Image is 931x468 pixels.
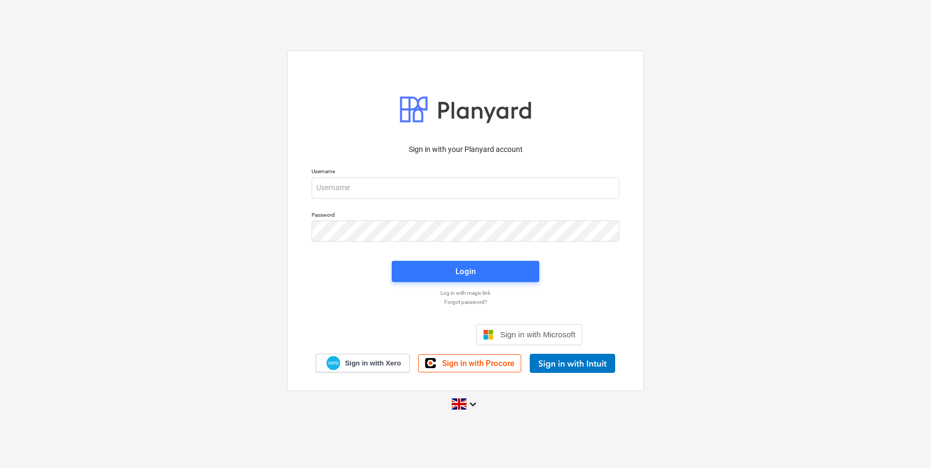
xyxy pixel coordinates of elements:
[312,168,619,177] p: Username
[418,354,521,372] a: Sign in with Procore
[442,359,514,368] span: Sign in with Procore
[392,261,539,282] button: Login
[326,356,340,370] img: Xero logo
[306,299,625,305] a: Forgot password?
[500,330,575,339] span: Sign in with Microsoft
[467,398,479,411] i: keyboard_arrow_down
[312,144,619,155] p: Sign in with your Planyard account
[312,211,619,220] p: Password
[312,177,619,199] input: Username
[455,265,476,278] div: Login
[483,329,494,340] img: Microsoft logo
[316,354,410,372] a: Sign in with Xero
[345,359,401,368] span: Sign in with Xero
[349,323,468,346] div: Iniciar sesión con Google. Se abre en una nueva pestaña.
[343,323,473,346] iframe: Botón Iniciar sesión con Google
[306,290,625,296] a: Log in with magic link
